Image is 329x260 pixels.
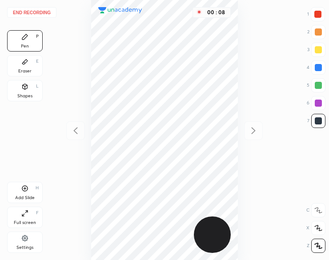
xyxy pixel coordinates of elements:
[36,186,39,190] div: H
[306,203,325,217] div: C
[36,211,39,215] div: F
[205,9,227,16] div: 00 : 08
[307,78,325,92] div: 5
[307,96,325,110] div: 6
[307,114,325,128] div: 7
[307,7,325,21] div: 1
[307,43,325,57] div: 3
[307,239,325,253] div: Z
[306,221,325,235] div: X
[14,220,36,225] div: Full screen
[15,196,35,200] div: Add Slide
[36,34,39,39] div: P
[21,44,29,48] div: Pen
[36,84,39,88] div: L
[307,25,325,39] div: 2
[307,60,325,75] div: 4
[36,59,39,64] div: E
[7,7,56,18] button: End recording
[16,245,33,250] div: Settings
[98,7,142,14] img: logo.38c385cc.svg
[18,69,32,73] div: Eraser
[17,94,32,98] div: Shapes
